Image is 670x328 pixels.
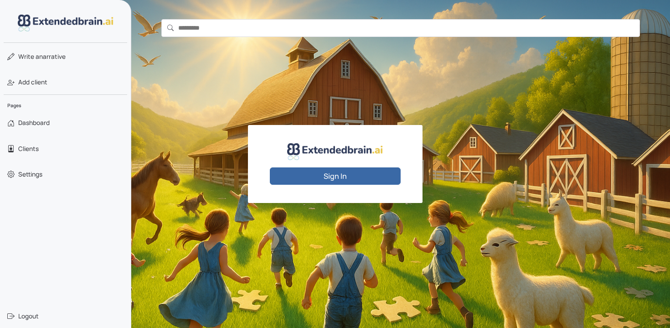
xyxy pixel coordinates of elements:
button: Sign In [270,167,401,185]
span: Dashboard [18,118,50,127]
span: Write a [18,52,39,61]
span: narrative [18,52,66,61]
span: Clients [18,144,39,153]
span: Logout [18,312,39,321]
img: logo [287,143,383,160]
span: Settings [18,170,42,179]
img: logo [18,15,113,31]
span: Add client [18,78,47,87]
